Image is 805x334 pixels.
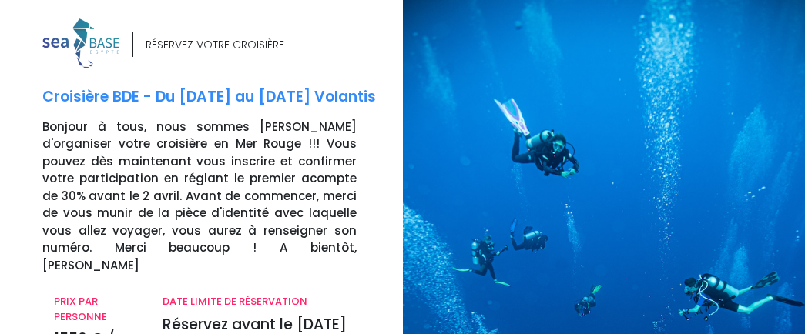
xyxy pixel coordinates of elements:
p: Croisière BDE - Du [DATE] au [DATE] Volantis [42,86,391,109]
img: logo_color1.png [42,18,119,68]
p: DATE LIMITE DE RÉSERVATION [163,294,357,309]
p: Bonjour à tous, nous sommes [PERSON_NAME] d'organiser votre croisière en Mer Rouge !!! Vous pouve... [42,119,391,275]
div: RÉSERVEZ VOTRE CROISIÈRE [146,37,284,53]
p: PRIX PAR PERSONNE [54,294,139,324]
